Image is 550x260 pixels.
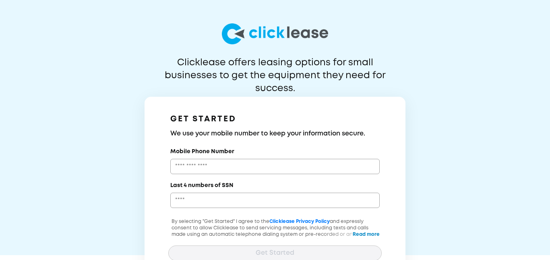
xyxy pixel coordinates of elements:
[170,148,234,156] label: Mobile Phone Number
[222,23,328,44] img: logo-larg
[269,219,330,224] a: Clicklease Privacy Policy
[170,129,380,139] h3: We use your mobile number to keep your information secure.
[168,218,382,257] p: By selecting "Get Started" I agree to the and expressly consent to allow Clicklease to send servi...
[145,56,405,82] p: Clicklease offers leasing options for small businesses to get the equipment they need for success.
[170,113,380,126] h1: GET STARTED
[170,181,234,189] label: Last 4 numbers of SSN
